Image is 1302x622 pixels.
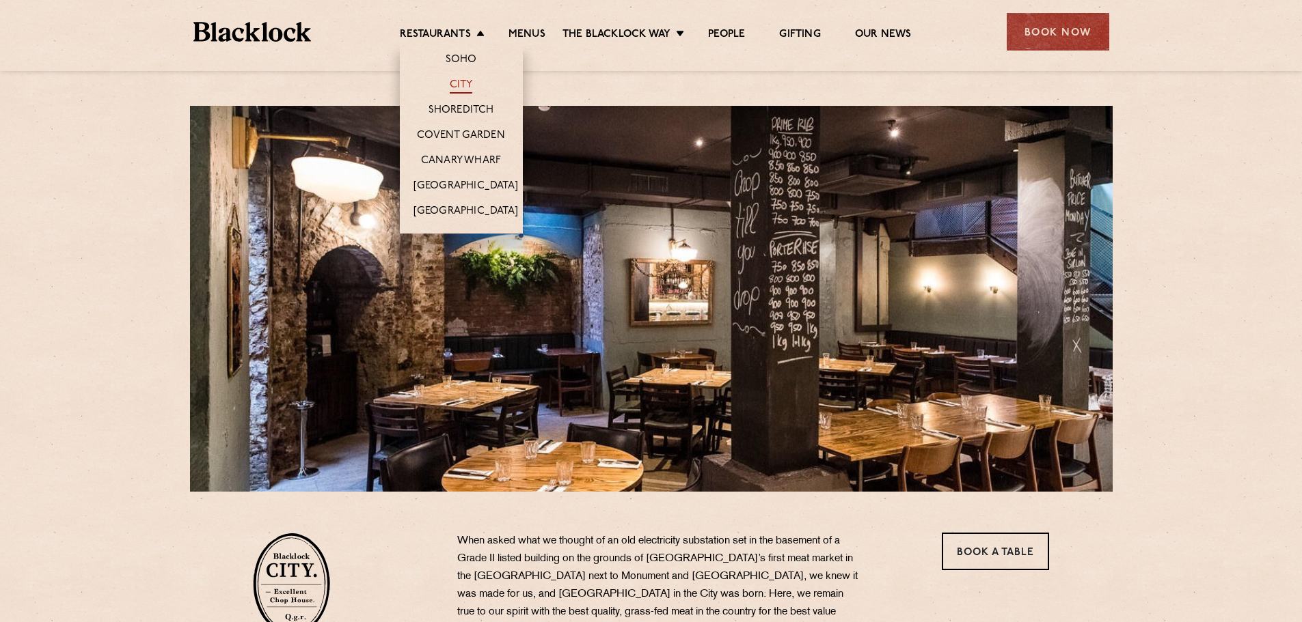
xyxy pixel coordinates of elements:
a: [GEOGRAPHIC_DATA] [413,180,518,195]
a: Book a Table [942,533,1049,570]
a: Our News [855,28,912,43]
a: Canary Wharf [421,154,501,169]
div: Book Now [1007,13,1109,51]
a: The Blacklock Way [562,28,670,43]
a: Covent Garden [417,129,505,144]
a: Soho [446,53,477,68]
a: Shoreditch [429,104,494,119]
a: People [708,28,745,43]
a: [GEOGRAPHIC_DATA] [413,205,518,220]
img: BL_Textured_Logo-footer-cropped.svg [193,22,312,42]
a: Restaurants [400,28,471,43]
a: Menus [508,28,545,43]
a: City [450,79,473,94]
a: Gifting [779,28,820,43]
